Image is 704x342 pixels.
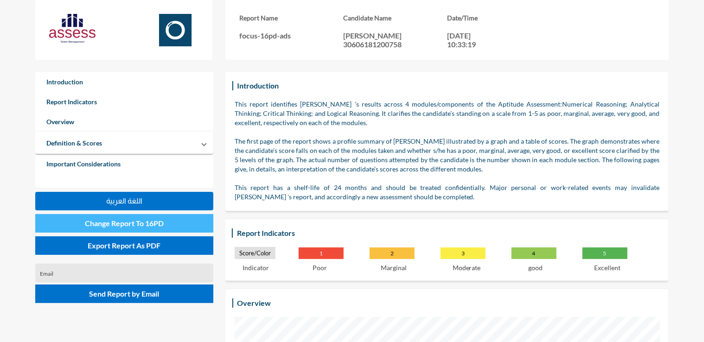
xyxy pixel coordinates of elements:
h3: Date/Time [447,14,551,22]
p: Moderate [453,264,481,272]
p: Score/Color [235,247,275,259]
span: Change Report To 16PD [85,219,164,228]
h3: Candidate Name [343,14,447,22]
h3: Report Name [239,14,343,22]
h3: Overview [235,296,273,310]
p: The first page of the report shows a profile summary of [PERSON_NAME] illustrated by a graph and ... [235,137,659,174]
a: Report Indicators [35,92,213,112]
p: Marginal [381,264,407,272]
img: Focus.svg [152,14,198,46]
p: 3 [441,247,486,259]
p: Excellent [595,264,621,272]
button: Send Report by Email [35,285,213,303]
h3: Introduction [235,79,281,92]
mat-expansion-panel-header: Definition & Scores [35,132,213,154]
img: AssessLogoo.svg [49,14,96,43]
a: Overview [35,112,213,132]
p: good [529,264,543,272]
h3: Report Indicators [235,226,297,240]
p: 5 [582,247,627,259]
span: Export Report As PDF [88,241,160,250]
button: Change Report To 16PD [35,214,213,233]
a: Important Considerations [35,154,213,174]
button: اللغة العربية [35,192,213,210]
p: Indicator [243,264,269,272]
button: Export Report As PDF [35,236,213,255]
p: 4 [512,247,557,259]
p: [DATE] 10:33:19 [447,31,489,49]
p: [PERSON_NAME] 30606181200758 [343,31,447,49]
p: focus-16pd-ads [239,31,343,40]
p: This report has a shelf-life of 24 months and should be treated confidentially. Major personal or... [235,183,659,202]
span: اللغة العربية [106,197,142,205]
p: 1 [299,247,344,259]
p: This report identifies [PERSON_NAME] ’s results across 4 modules/components of the Aptitude Asses... [235,100,659,127]
a: Definition & Scores [35,133,113,153]
p: 2 [370,247,415,259]
p: Poor [313,264,327,272]
a: Introduction [35,72,213,92]
span: Send Report by Email [89,289,159,298]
